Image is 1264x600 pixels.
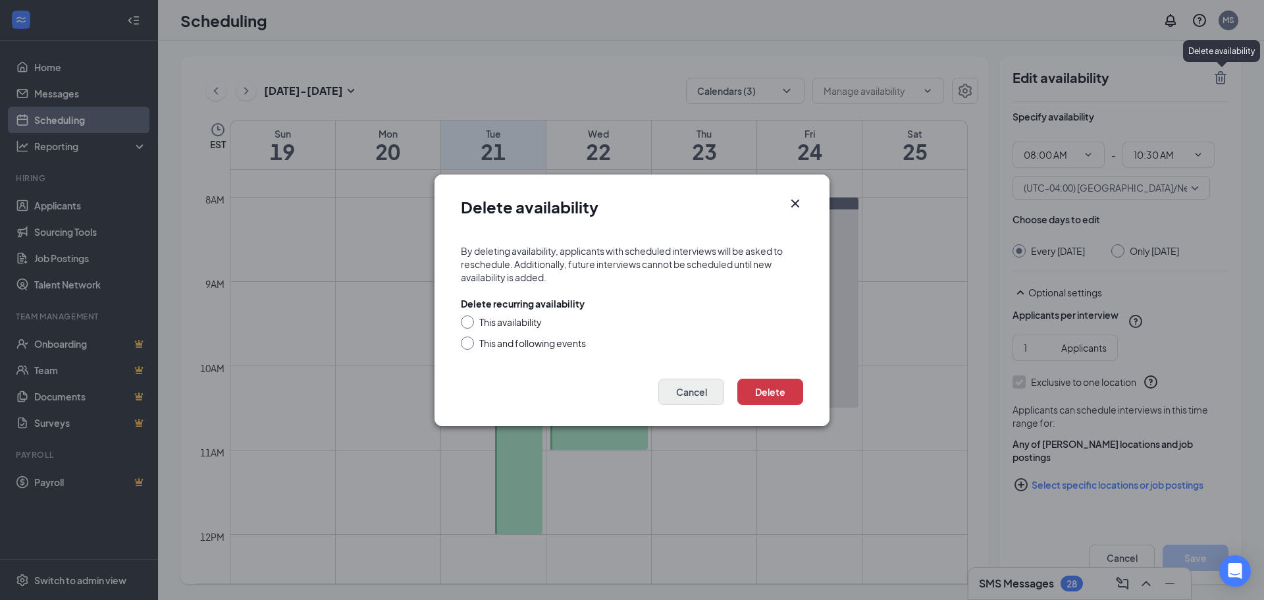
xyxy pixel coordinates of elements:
div: This availability [479,315,542,329]
button: Cancel [658,379,724,405]
h1: Delete availability [461,196,598,218]
button: Delete [737,379,803,405]
div: By deleting availability, applicants with scheduled interviews will be asked to reschedule. Addit... [461,244,803,284]
button: Close [787,196,803,211]
svg: Cross [787,196,803,211]
div: This and following events [479,337,586,350]
div: Delete recurring availability [461,297,585,310]
div: Delete availability [1183,40,1260,62]
div: Open Intercom Messenger [1219,555,1251,587]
